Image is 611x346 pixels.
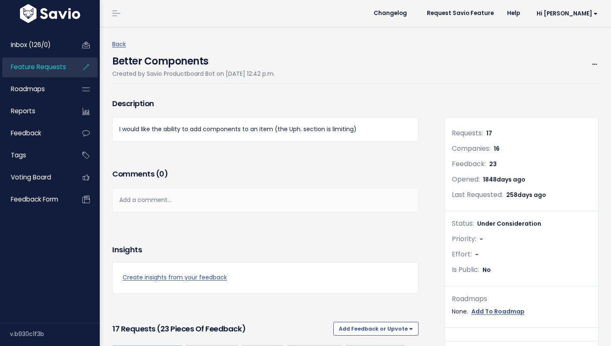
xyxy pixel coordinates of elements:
[475,250,478,259] span: -
[11,151,26,159] span: Tags
[11,40,51,49] span: Inbox (126/0)
[452,159,486,169] span: Feedback:
[480,235,483,243] span: -
[452,234,476,244] span: Priority:
[2,80,69,99] a: Roadmaps
[2,102,69,121] a: Reports
[420,7,500,20] a: Request Savio Feature
[123,272,408,283] a: Create insights from your feedback
[497,175,525,184] span: days ago
[2,35,69,55] a: Inbox (126/0)
[11,107,35,115] span: Reports
[11,62,66,71] span: Feature Requests
[18,4,82,23] img: logo-white.9d6f32f41409.svg
[11,129,41,137] span: Feedback
[2,146,69,165] a: Tags
[489,160,497,168] span: 23
[500,7,527,20] a: Help
[506,191,546,199] span: 258
[477,219,541,228] span: Under Consideration
[471,306,525,317] a: Add To Roadmap
[452,249,472,259] span: Effort:
[112,188,419,212] div: Add a comment...
[2,124,69,143] a: Feedback
[159,169,164,179] span: 0
[452,219,474,228] span: Status:
[494,144,500,153] span: 16
[452,293,591,305] div: Roadmaps
[527,7,604,20] a: Hi [PERSON_NAME]
[537,10,598,17] span: Hi [PERSON_NAME]
[452,190,503,199] span: Last Requested:
[452,174,480,184] span: Opened:
[2,168,69,187] a: Voting Board
[333,322,419,335] button: Add Feedback or Upvote
[11,173,51,182] span: Voting Board
[452,128,483,138] span: Requests:
[483,266,491,274] span: No
[11,85,45,93] span: Roadmaps
[2,57,69,77] a: Feature Requests
[119,124,411,134] p: I would like the ability to add components to an item (the Uph. section is limiting)
[112,244,142,256] h3: Insights
[11,195,58,204] span: Feedback form
[452,144,490,153] span: Companies:
[112,70,275,78] span: Created by Savio Productboard Bot on [DATE] 12:42 p.m.
[112,40,126,48] a: Back
[486,129,492,137] span: 17
[112,98,419,110] h3: Description
[112,50,275,69] h4: Better Components
[112,323,330,335] h3: 17 Requests (23 pieces of Feedback)
[2,190,69,209] a: Feedback form
[374,10,407,16] span: Changelog
[112,168,419,180] h3: Comments ( )
[10,323,100,345] div: v.b930c1f3b
[517,191,546,199] span: days ago
[452,265,479,274] span: Is Public:
[452,306,591,317] div: None.
[483,175,525,184] span: 1848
